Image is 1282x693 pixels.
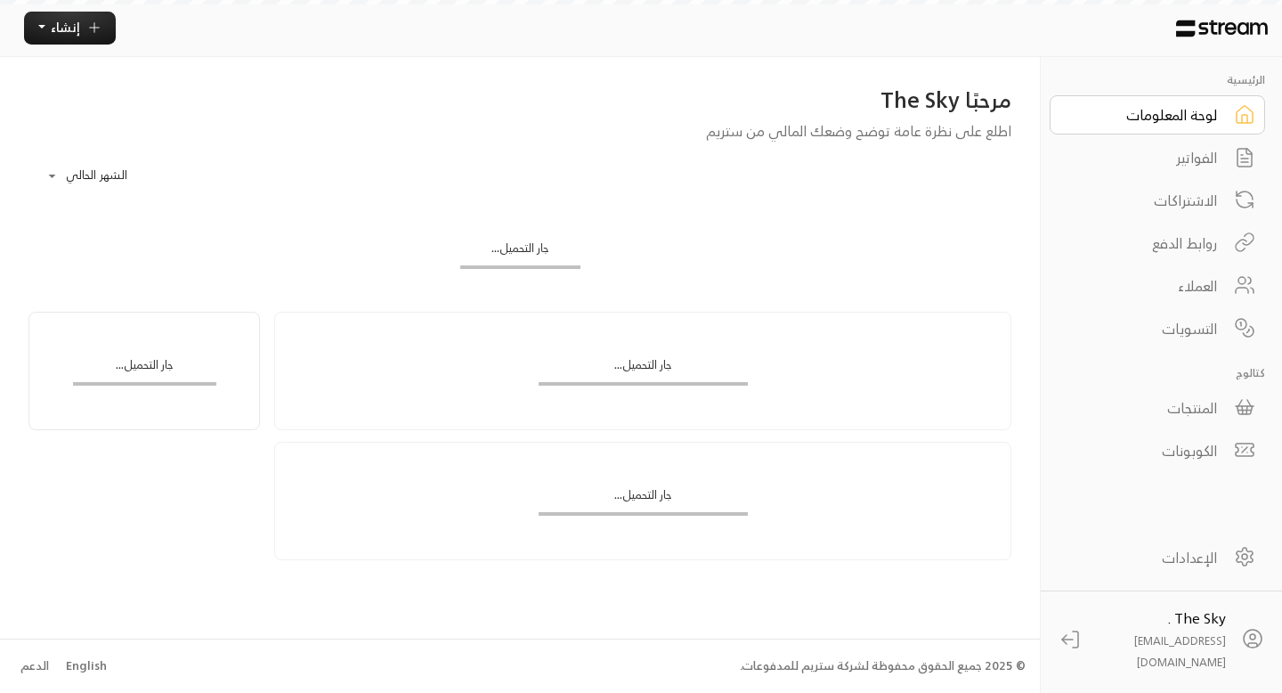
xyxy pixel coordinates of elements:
[1074,104,1217,126] div: لوحة المعلومات
[1050,605,1274,674] a: The Sky . [EMAIL_ADDRESS][DOMAIN_NAME]
[1050,138,1265,177] a: الفواتير
[1074,275,1217,297] div: العملاء
[1050,266,1265,306] a: العملاء
[1050,95,1265,135] a: لوحة المعلومات
[1050,309,1265,348] a: التسويات
[1050,364,1265,381] p: كتالوج
[37,153,171,200] div: الشهر الحالي
[24,12,116,45] button: إنشاء
[1050,181,1265,220] a: الاشتراكات
[740,657,1026,675] div: © 2025 جميع الحقوق محفوظة لشركة ستريم للمدفوعات.
[1050,538,1265,577] a: الإعدادات
[51,16,80,38] span: إنشاء
[1074,318,1217,339] div: التسويات
[1050,388,1265,428] a: المنتجات
[1050,431,1265,470] a: الكوبونات
[1050,71,1265,88] p: الرئيسية
[706,118,1011,143] span: اطلع على نظرة عامة توضح وضعك المالي من ستريم
[1074,232,1217,254] div: روابط الدفع
[1050,224,1265,263] a: روابط الدفع
[1134,631,1226,672] span: [EMAIL_ADDRESS][DOMAIN_NAME]
[66,657,107,675] div: English
[539,356,748,382] div: جار التحميل...
[460,240,580,265] div: جار التحميل...
[73,356,216,382] div: جار التحميل...
[1074,147,1217,168] div: الفواتير
[1176,20,1268,37] img: Logo
[1168,606,1226,631] span: The Sky .
[28,86,1011,114] h3: مرحبًا The Sky
[14,650,54,682] a: الدعم
[1074,440,1217,461] div: الكوبونات
[1074,547,1217,568] div: الإعدادات
[539,486,748,512] div: جار التحميل...
[1074,397,1217,419] div: المنتجات
[1074,190,1217,211] div: الاشتراكات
